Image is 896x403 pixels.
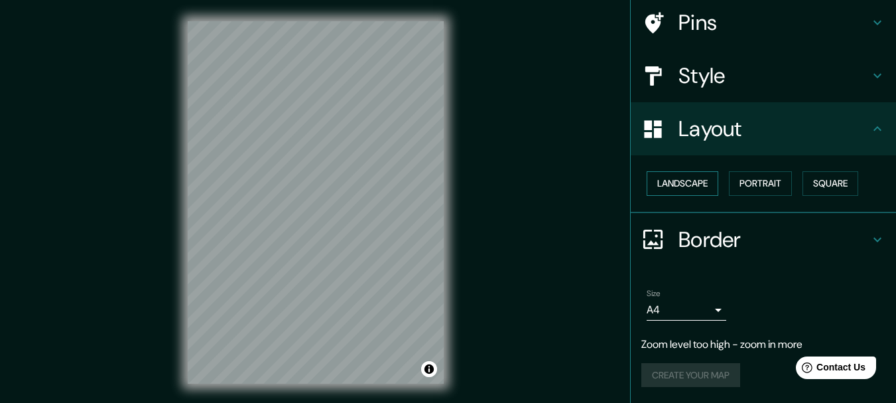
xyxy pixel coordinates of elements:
[678,226,869,253] h4: Border
[421,361,437,377] button: Toggle attribution
[678,116,869,142] h4: Layout
[678,9,869,36] h4: Pins
[647,171,718,196] button: Landscape
[802,171,858,196] button: Square
[778,351,881,388] iframe: Help widget launcher
[647,299,726,321] div: A4
[729,171,792,196] button: Portrait
[188,21,444,384] canvas: Map
[678,62,869,89] h4: Style
[631,213,896,266] div: Border
[631,102,896,155] div: Layout
[631,49,896,102] div: Style
[647,287,661,299] label: Size
[641,337,885,353] p: Zoom level too high - zoom in more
